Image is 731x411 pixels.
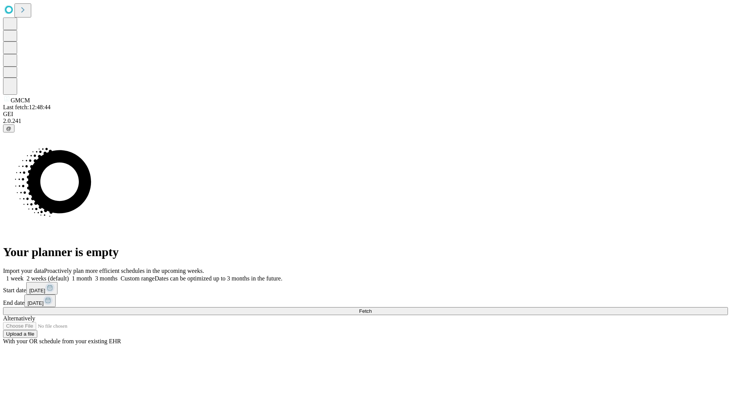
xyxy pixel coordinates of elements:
[3,307,728,315] button: Fetch
[3,315,35,322] span: Alternatively
[3,282,728,295] div: Start date
[121,275,155,282] span: Custom range
[29,288,45,293] span: [DATE]
[3,245,728,259] h1: Your planner is empty
[3,124,14,132] button: @
[6,275,24,282] span: 1 week
[24,295,56,307] button: [DATE]
[72,275,92,282] span: 1 month
[3,295,728,307] div: End date
[3,330,37,338] button: Upload a file
[3,268,44,274] span: Import your data
[3,338,121,344] span: With your OR schedule from your existing EHR
[359,308,372,314] span: Fetch
[3,104,51,110] span: Last fetch: 12:48:44
[27,275,69,282] span: 2 weeks (default)
[26,282,57,295] button: [DATE]
[155,275,282,282] span: Dates can be optimized up to 3 months in the future.
[6,126,11,131] span: @
[3,111,728,118] div: GEI
[3,118,728,124] div: 2.0.241
[44,268,204,274] span: Proactively plan more efficient schedules in the upcoming weeks.
[95,275,118,282] span: 3 months
[27,300,43,306] span: [DATE]
[11,97,30,104] span: GMCM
